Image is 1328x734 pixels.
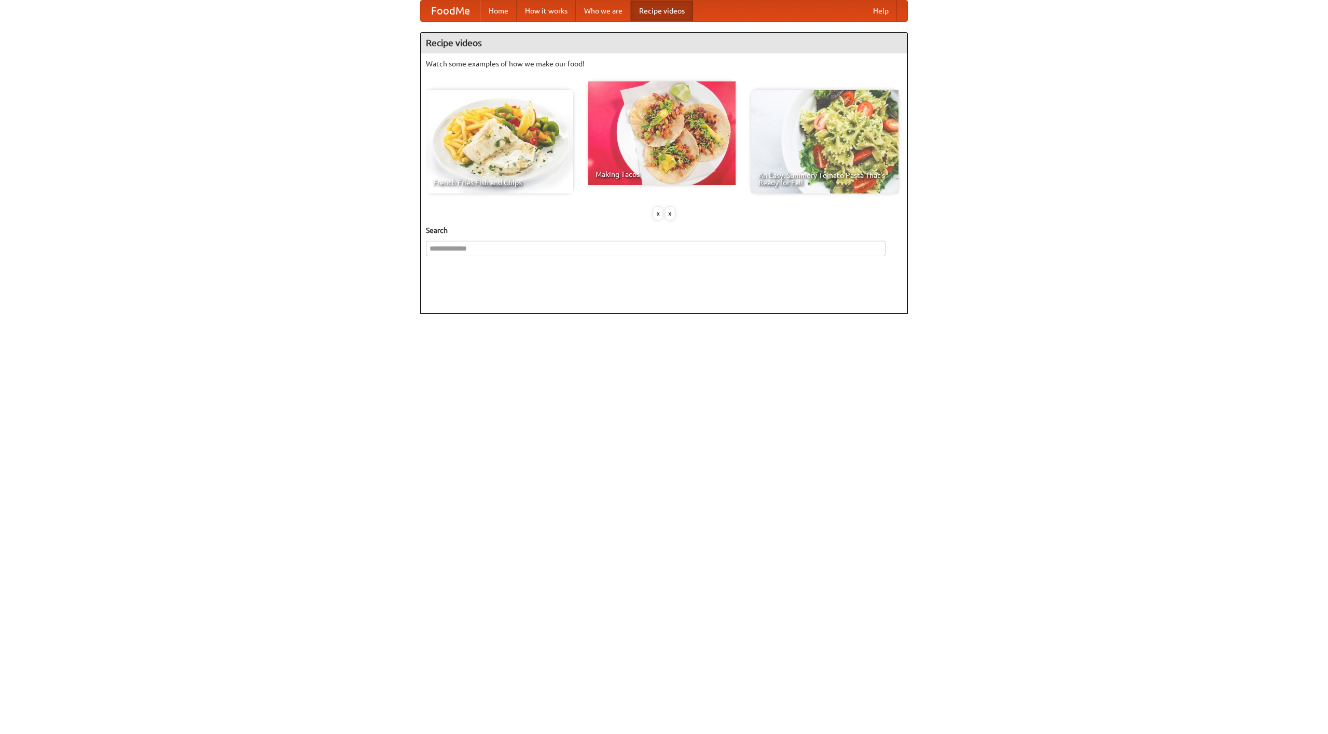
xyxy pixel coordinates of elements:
[653,207,662,220] div: «
[751,90,898,193] a: An Easy, Summery Tomato Pasta That's Ready for Fall
[433,179,566,186] span: French Fries Fish and Chips
[426,59,902,69] p: Watch some examples of how we make our food!
[631,1,693,21] a: Recipe videos
[758,172,891,186] span: An Easy, Summery Tomato Pasta That's Ready for Fall
[480,1,517,21] a: Home
[596,171,728,178] span: Making Tacos
[421,33,907,53] h4: Recipe videos
[865,1,897,21] a: Help
[426,90,573,193] a: French Fries Fish and Chips
[421,1,480,21] a: FoodMe
[666,207,675,220] div: »
[517,1,576,21] a: How it works
[576,1,631,21] a: Who we are
[426,225,902,236] h5: Search
[588,81,736,185] a: Making Tacos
